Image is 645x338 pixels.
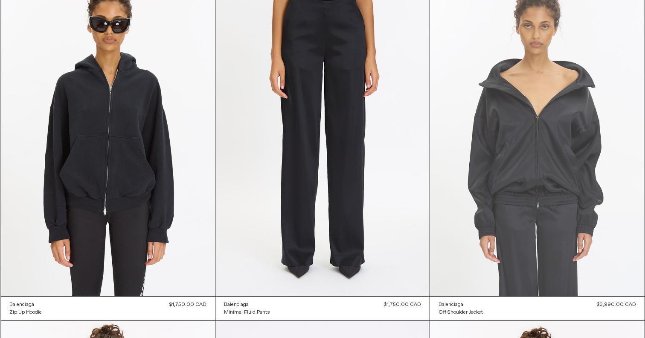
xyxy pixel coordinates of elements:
a: Off Shoulder Jacket [439,309,483,316]
a: Balenciaga [224,301,270,309]
a: Zip Up Hoodie [9,309,42,316]
a: Balenciaga [439,301,483,309]
div: Zip Up Hoodie [9,309,42,316]
div: Balenciaga [224,301,249,309]
a: Balenciaga [9,301,42,309]
div: Off Shoulder Jacket [439,309,483,316]
div: $1,750.00 CAD [384,301,421,309]
div: Minimal Fluid Pants [224,309,270,316]
div: Balenciaga [439,301,463,309]
div: $1,750.00 CAD [169,301,206,309]
div: Balenciaga [9,301,34,309]
a: Minimal Fluid Pants [224,309,270,316]
div: $3,990.00 CAD [597,301,636,309]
